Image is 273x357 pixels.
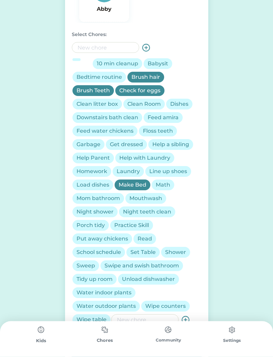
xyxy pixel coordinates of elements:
[77,73,122,82] div: Bedtime routine
[77,289,131,297] div: Water indoor plants
[34,323,48,337] img: type%3Dchores%2C%20state%3Ddefault.svg
[72,31,202,38] div: Select Chores:
[98,323,112,336] img: type%3Dchores%2C%20state%3Ddefault.svg
[77,235,128,243] div: Put away chickens
[130,249,156,257] div: Set Table
[119,87,160,95] div: Check for eggs
[114,222,149,230] div: Practice Skill
[123,208,171,216] div: Night teeth clean
[77,127,133,135] div: Feed water chickens
[145,302,186,311] div: Wipe counters
[127,100,161,108] div: Clean Room
[77,141,100,149] div: Garbage
[111,315,179,325] input: New chore
[148,60,168,68] div: Babysit
[117,168,140,176] div: Laundry
[77,262,95,270] div: Sweep
[77,222,105,230] div: Porch tidy
[73,337,137,344] div: Chores
[104,262,179,270] div: Swipe and swish bathroom
[119,154,170,162] div: Help with Laundry
[119,181,146,189] div: Make Bed
[122,275,175,284] div: Unload dishwasher
[77,154,110,162] div: Help Parent
[77,302,136,311] div: Water outdoor plants
[77,275,113,284] div: Tidy up room
[77,195,120,203] div: Mom bathroom
[110,141,143,149] div: Get dressed
[225,323,239,337] img: type%3Dchores%2C%20state%3Ddefault.svg
[129,195,162,203] div: Mouthwash
[131,73,160,82] div: Brush hair
[9,337,73,344] div: Kids
[138,235,152,243] div: Read
[77,114,138,122] div: Downstairs bath clean
[170,100,188,108] div: Dishes
[77,100,118,108] div: Clean litter box
[200,337,264,344] div: Settings
[143,127,173,135] div: Floss teeth
[165,249,186,257] div: Shower
[97,60,138,68] div: 10 min cleanup
[72,42,139,53] input: New chore
[152,141,189,149] div: Help a sibling
[77,181,109,189] div: Load dishes
[77,208,114,216] div: Night shower
[88,5,121,13] h6: Abby
[77,168,107,176] div: Homework
[148,114,179,122] div: Feed amira
[156,181,170,189] div: Math
[77,87,110,95] div: Brush Teeth
[77,316,107,324] div: Wipe table
[149,168,187,176] div: Line up shoes
[161,323,175,336] img: type%3Dchores%2C%20state%3Ddefault.svg
[77,249,121,257] div: School schedule
[136,337,200,343] div: Community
